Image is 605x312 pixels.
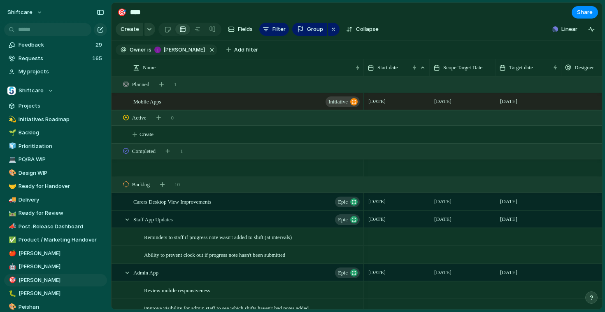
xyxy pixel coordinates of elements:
a: 🎯[PERSON_NAME] [4,274,107,286]
span: [DATE] [366,197,388,206]
span: [DATE] [432,96,454,106]
span: Epic [338,196,348,208]
span: Shiftcare [19,87,44,95]
button: 🧊 [7,142,16,150]
a: Requests165 [4,52,107,65]
button: Add filter [221,44,263,56]
span: Projects [19,102,104,110]
span: Active [132,114,147,122]
span: Prioritization [19,142,104,150]
a: 💫Initiatives Roadmap [4,113,107,126]
span: [DATE] [366,96,388,106]
span: Completed [132,147,156,155]
span: [DATE] [498,197,519,206]
span: Requests [19,54,90,63]
button: Group [292,23,327,36]
a: 💻PO/BA WIP [4,153,107,166]
div: 🎨 [9,168,14,178]
button: 🤖 [7,263,16,271]
button: 🍎 [7,249,16,258]
button: 💻 [7,155,16,164]
button: 🐛 [7,289,16,298]
span: Epic [338,267,348,279]
span: Linear [561,25,577,33]
div: 🎨 [9,302,14,312]
span: Carers Desktop View Improvements [133,197,211,206]
span: Create [140,130,154,138]
button: Filter [259,23,289,36]
span: [DATE] [498,214,519,224]
span: Ready for Review [19,209,104,217]
span: Add filter [234,46,258,54]
span: Admin App [133,267,158,277]
span: [DATE] [432,214,454,224]
button: 🎯 [7,276,16,284]
span: [DATE] [498,96,519,106]
span: Mobile Apps [133,96,161,106]
div: 💻 [9,155,14,164]
button: ✅ [7,236,16,244]
button: initiative [326,96,360,107]
span: Filter [272,25,286,33]
button: 💫 [7,115,16,124]
div: 💫 [9,115,14,124]
button: Shiftcare [4,84,107,97]
button: Create [116,23,143,36]
button: 🤝 [7,182,16,190]
span: Design WIP [19,169,104,177]
div: 📣 [9,222,14,231]
a: 🎨Design WIP [4,167,107,179]
span: [PERSON_NAME] [19,263,104,271]
button: 🚚 [7,196,16,204]
span: Backlog [19,129,104,137]
span: [PERSON_NAME] [19,276,104,284]
span: Product / Marketing Handover [19,236,104,244]
span: My projects [19,68,104,76]
span: Epic [338,214,348,225]
button: Epic [335,197,360,207]
span: Review mobile responsiveness [144,285,210,295]
span: Delivery [19,196,104,204]
span: 165 [92,54,104,63]
div: 🐛 [9,289,14,298]
a: 🍎[PERSON_NAME] [4,247,107,260]
div: 🚚 [9,195,14,204]
a: 🚚Delivery [4,194,107,206]
button: is [146,45,153,54]
a: Feedback29 [4,39,107,51]
div: 🐛[PERSON_NAME] [4,287,107,300]
a: 🤖[PERSON_NAME] [4,260,107,273]
button: 🎨 [7,303,16,311]
span: [DATE] [432,267,454,277]
button: Collapse [343,23,382,36]
span: 10 [175,181,180,189]
a: My projects [4,66,107,78]
span: [PERSON_NAME] [19,249,104,258]
span: Create [121,25,139,33]
span: shiftcare [7,8,33,16]
span: Share [577,8,593,16]
button: Epic [335,267,360,278]
button: 🎯 [115,6,128,19]
span: Owner [130,46,146,54]
span: Ready for Handover [19,182,104,190]
span: Planned [132,80,149,89]
div: 🌱 [9,128,14,138]
span: Initiatives Roadmap [19,115,104,124]
span: [PERSON_NAME] [164,46,205,54]
span: Staff App Updates [133,214,173,224]
a: 🛤️Ready for Review [4,207,107,219]
a: 📣Post-Release Dashboard [4,221,107,233]
span: [PERSON_NAME] [19,289,104,298]
button: Share [572,6,598,19]
div: 🎯 [117,7,126,18]
span: [DATE] [366,267,388,277]
button: 📣 [7,223,16,231]
a: 🤝Ready for Handover [4,180,107,192]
